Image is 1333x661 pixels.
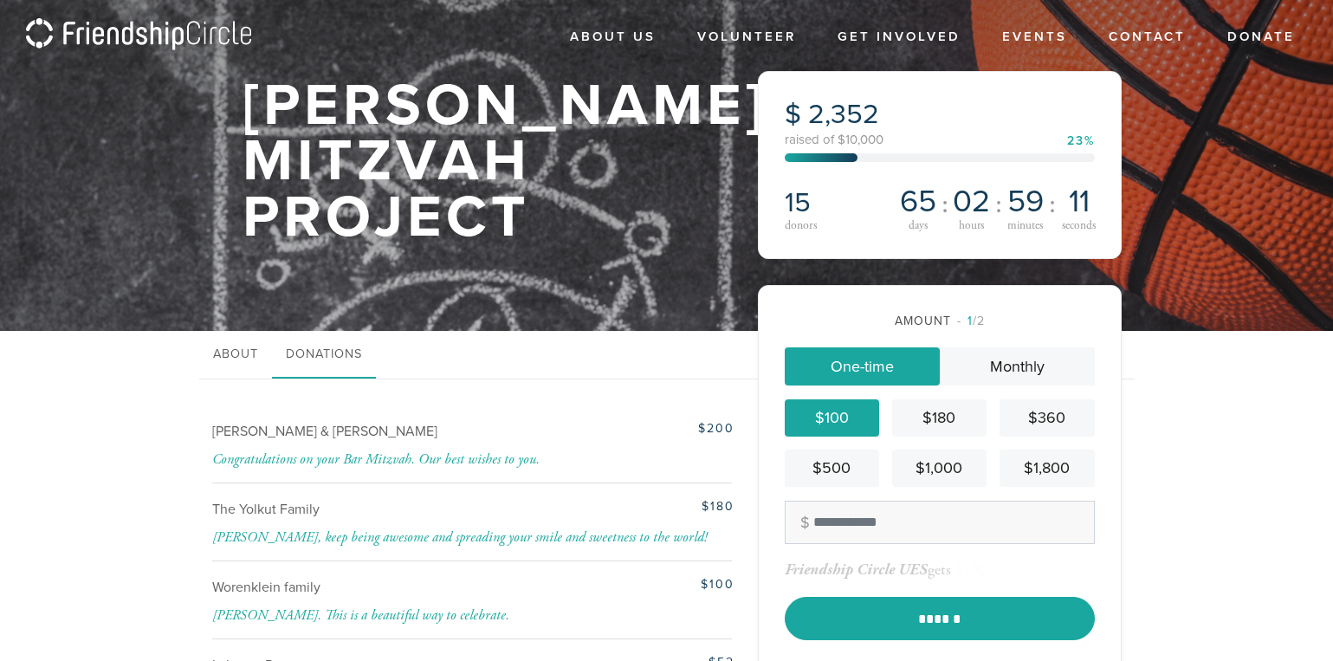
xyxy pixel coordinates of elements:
a: $500 [785,450,879,487]
a: Volunteer [684,21,809,54]
span: /2 [957,314,985,328]
div: 23% [1067,135,1095,147]
span: 59 [1007,186,1044,217]
span: days [909,220,928,232]
div: Congratulations on your Bar Mitzvah. Our best wishes to you. [212,451,734,468]
div: $100 [553,575,734,593]
a: Donations [272,331,376,379]
a: $100 [785,399,879,437]
span: 2,352 [808,98,879,131]
a: Contact [1096,21,1199,54]
span: : [995,191,1002,218]
span: seconds [1062,220,1096,232]
a: Events [989,21,1080,54]
span: 11 [1069,186,1090,217]
span: [PERSON_NAME] & [PERSON_NAME] [212,423,437,440]
span: hours [959,220,984,232]
span: : [942,191,948,218]
div: $100 [954,560,986,580]
span: 02 [953,186,990,217]
span: minutes [1007,220,1043,232]
span: 65 [900,186,936,217]
div: Amount [785,312,1095,330]
div: [PERSON_NAME], keep being awesome and spreading your smile and sweetness to the world! [212,529,734,546]
h2: 15 [785,186,891,219]
div: $500 [792,457,872,480]
div: donors [785,219,891,231]
span: The Yolkut Family [212,501,320,518]
h1: [PERSON_NAME] Mitzvah Project [243,78,767,246]
span: $ [785,98,801,131]
span: Friendship Circle UES [785,560,928,580]
span: 1 [967,314,973,328]
div: $1,000 [899,457,980,480]
span: Worenklein family [212,579,320,596]
a: $360 [1000,399,1094,437]
a: $180 [892,399,987,437]
a: Donate [1214,21,1308,54]
img: logo_fc.png [26,18,251,52]
div: gets [785,560,951,580]
a: One-time [785,347,940,386]
div: $180 [553,497,734,515]
a: About Us [557,21,669,54]
a: About [199,331,272,379]
div: $180 [899,406,980,430]
div: $1,800 [1006,457,1087,480]
div: $360 [1006,406,1087,430]
div: $100 [792,406,872,430]
div: raised of $10,000 [785,133,1095,146]
div: $200 [553,419,734,437]
a: $1,000 [892,450,987,487]
a: $1,800 [1000,450,1094,487]
div: [PERSON_NAME]. This is a beautiful way to celebrate. [212,607,734,624]
a: Get Involved [825,21,974,54]
span: : [1049,191,1056,218]
a: Monthly [940,347,1095,386]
